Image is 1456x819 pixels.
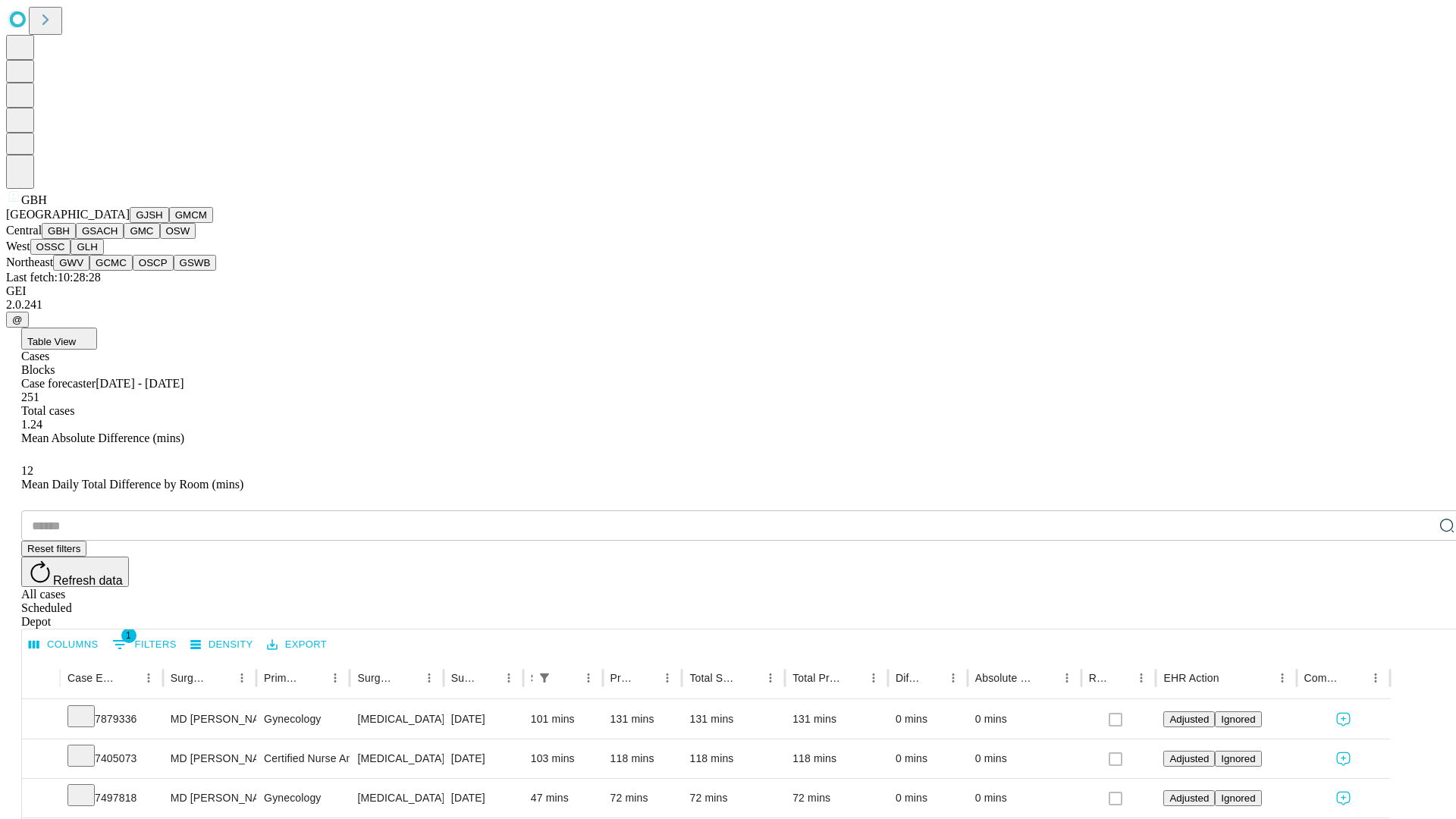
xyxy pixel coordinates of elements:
button: Ignored [1215,751,1261,767]
button: Sort [842,667,863,689]
div: 0 mins [896,700,960,739]
div: 1 active filter [534,667,555,689]
button: Menu [419,667,440,689]
span: 12 [21,464,33,477]
div: 131 mins [689,700,777,739]
span: Case forecaster [21,377,96,390]
button: Sort [210,667,231,689]
button: Export [263,633,331,657]
span: Last fetch: 10:28:28 [6,271,101,284]
div: Primary Service [264,672,302,684]
div: 0 mins [975,700,1074,739]
button: Ignored [1215,790,1261,806]
div: 118 mins [610,739,675,778]
button: Expand [30,786,52,812]
div: 0 mins [896,779,960,817]
div: [DATE] [451,739,516,778]
button: Menu [1056,667,1078,689]
span: Adjusted [1169,753,1209,764]
button: Menu [1272,667,1293,689]
span: Refresh data [53,574,123,587]
button: Adjusted [1163,751,1215,767]
button: GJSH [130,207,169,223]
span: Ignored [1221,753,1255,764]
div: 0 mins [896,739,960,778]
button: Ignored [1215,711,1261,727]
span: Ignored [1221,714,1255,725]
div: Difference [896,672,920,684]
span: Mean Daily Total Difference by Room (mins) [21,478,243,491]
button: Sort [739,667,760,689]
div: Predicted In Room Duration [610,672,635,684]
span: Central [6,224,42,237]
button: Menu [1365,667,1386,689]
span: Adjusted [1169,714,1209,725]
span: Table View [27,336,76,347]
span: Total cases [21,404,74,417]
button: Menu [498,667,519,689]
span: GBH [21,193,47,206]
button: GMC [124,223,159,239]
div: [MEDICAL_DATA] [MEDICAL_DATA] REMOVAL TUBES AND/OR OVARIES FOR UTERUS 250GM OR LESS [357,700,435,739]
div: [MEDICAL_DATA] [MEDICAL_DATA] REMOVAL TUBES AND/OR OVARIES FOR UTERUS 250GM OR LESS [357,739,435,778]
div: Case Epic Id [67,672,115,684]
button: Menu [657,667,678,689]
span: 1 [121,628,136,643]
span: West [6,240,30,253]
button: Menu [231,667,253,689]
button: GWV [53,255,89,271]
button: OSSC [30,239,71,255]
button: Menu [578,667,599,689]
div: 7879336 [67,700,155,739]
div: 0 mins [975,739,1074,778]
button: Sort [1344,667,1365,689]
div: 101 mins [531,700,595,739]
button: Refresh data [21,557,129,587]
button: Menu [760,667,781,689]
button: GCMC [89,255,133,271]
div: 118 mins [792,739,880,778]
span: Reset filters [27,543,80,554]
div: 7497818 [67,779,155,817]
div: Gynecology [264,779,342,817]
button: GSWB [174,255,217,271]
div: MD [PERSON_NAME] [PERSON_NAME] Md [171,700,249,739]
button: Sort [303,667,325,689]
button: GSACH [76,223,124,239]
div: 72 mins [792,779,880,817]
div: Surgery Date [451,672,475,684]
span: 251 [21,391,39,403]
div: Certified Nurse Anesthetist [264,739,342,778]
button: Sort [477,667,498,689]
span: Mean Absolute Difference (mins) [21,431,184,444]
button: Table View [21,328,97,350]
button: Density [187,633,257,657]
div: 131 mins [792,700,880,739]
button: Menu [325,667,346,689]
button: GLH [71,239,103,255]
button: Sort [397,667,419,689]
div: Total Scheduled Duration [689,672,737,684]
button: OSW [160,223,196,239]
button: Select columns [25,633,102,657]
button: Sort [635,667,657,689]
span: Adjusted [1169,792,1209,804]
button: Menu [863,667,884,689]
div: MD [PERSON_NAME] [PERSON_NAME] Md [171,779,249,817]
button: Sort [1221,667,1242,689]
div: 118 mins [689,739,777,778]
div: 2.0.241 [6,298,1450,312]
div: Absolute Difference [975,672,1034,684]
button: Show filters [108,632,180,657]
div: 7405073 [67,739,155,778]
button: Reset filters [21,541,86,557]
div: MD [PERSON_NAME] [PERSON_NAME] Md [171,739,249,778]
button: Sort [117,667,138,689]
span: Northeast [6,256,53,268]
div: 47 mins [531,779,595,817]
button: @ [6,312,29,328]
div: Surgery Name [357,672,395,684]
span: @ [12,314,23,325]
div: Comments [1304,672,1342,684]
button: Sort [557,667,578,689]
